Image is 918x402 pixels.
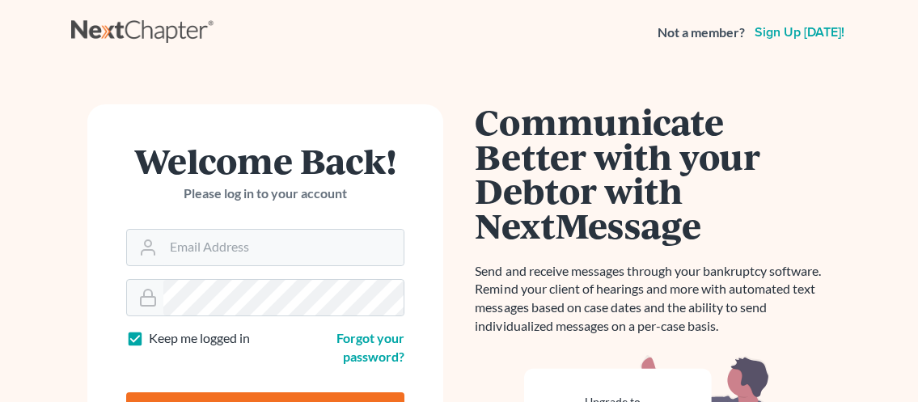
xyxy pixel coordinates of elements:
[751,26,848,39] a: Sign up [DATE]!
[658,23,745,42] strong: Not a member?
[163,230,404,265] input: Email Address
[336,330,404,364] a: Forgot your password?
[476,262,831,336] p: Send and receive messages through your bankruptcy software. Remind your client of hearings and mo...
[476,104,831,243] h1: Communicate Better with your Debtor with NextMessage
[149,329,250,348] label: Keep me logged in
[126,143,404,178] h1: Welcome Back!
[126,184,404,203] p: Please log in to your account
